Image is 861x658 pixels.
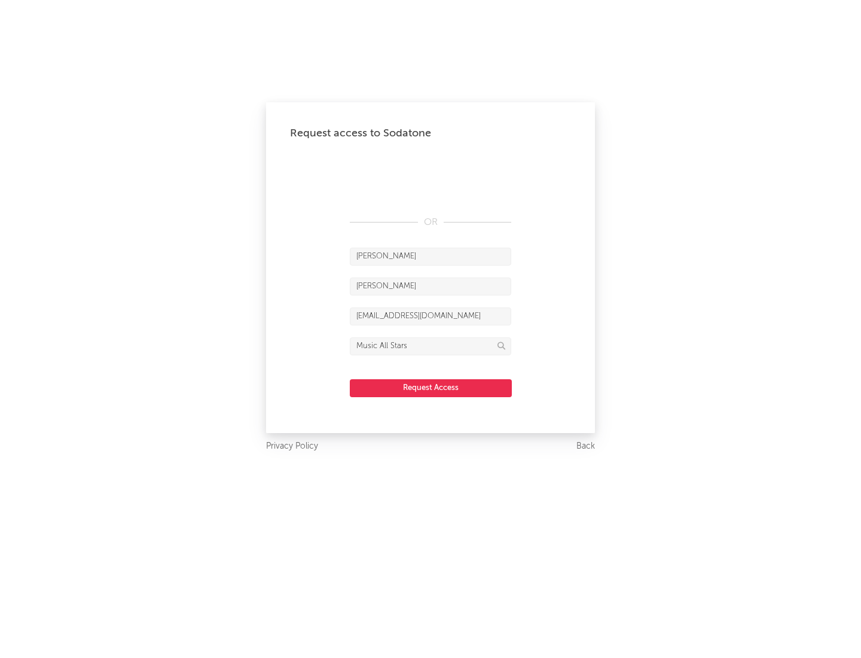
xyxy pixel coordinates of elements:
input: Email [350,307,511,325]
button: Request Access [350,379,512,397]
div: OR [350,215,511,230]
input: Division [350,337,511,355]
input: First Name [350,248,511,266]
input: Last Name [350,278,511,296]
div: Request access to Sodatone [290,126,571,141]
a: Privacy Policy [266,439,318,454]
a: Back [576,439,595,454]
